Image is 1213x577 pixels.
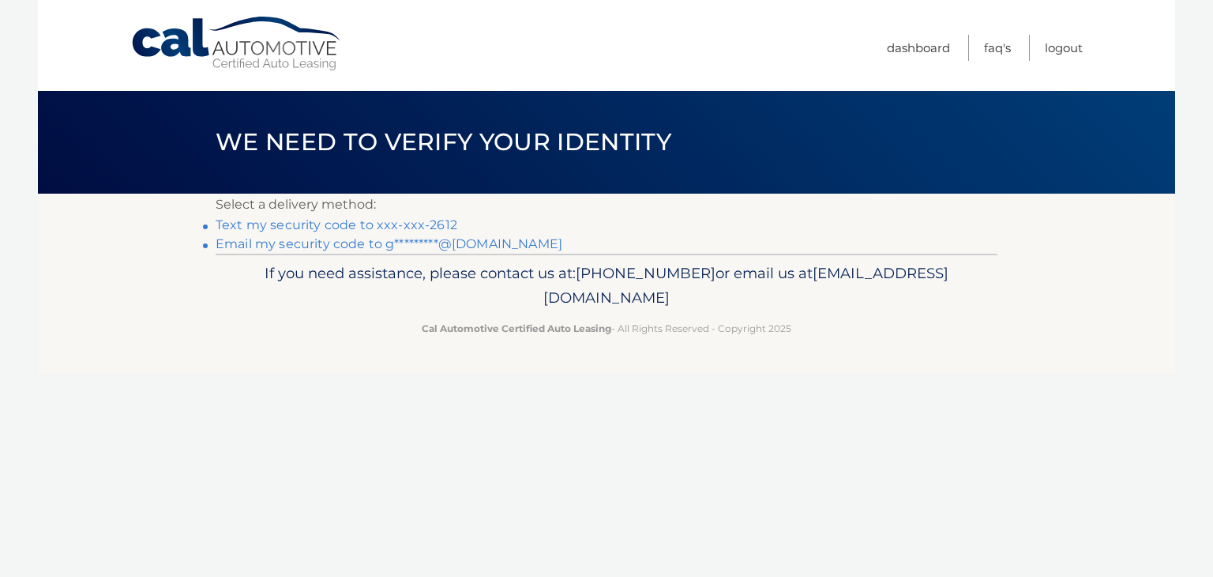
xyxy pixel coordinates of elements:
[887,35,950,61] a: Dashboard
[1045,35,1083,61] a: Logout
[216,217,457,232] a: Text my security code to xxx-xxx-2612
[576,264,715,282] span: [PHONE_NUMBER]
[216,127,671,157] span: We need to verify your identity
[216,236,562,251] a: Email my security code to g*********@[DOMAIN_NAME]
[422,322,611,334] strong: Cal Automotive Certified Auto Leasing
[226,261,987,311] p: If you need assistance, please contact us at: or email us at
[984,35,1011,61] a: FAQ's
[226,320,987,337] p: - All Rights Reserved - Copyright 2025
[216,194,997,216] p: Select a delivery method:
[130,16,344,72] a: Cal Automotive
